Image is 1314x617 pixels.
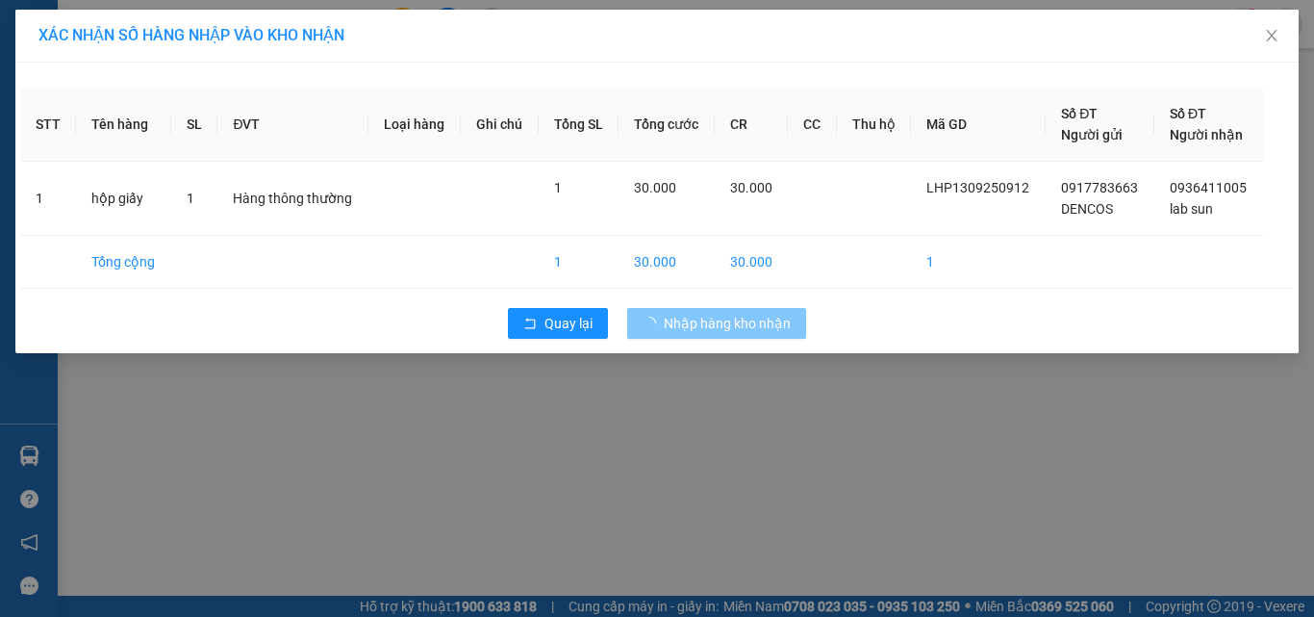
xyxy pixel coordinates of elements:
[1061,127,1123,142] span: Người gửi
[20,162,76,236] td: 1
[217,88,368,162] th: ĐVT
[539,236,619,289] td: 1
[134,33,395,53] strong: CÔNG TY TNHH VĨNH QUANG
[788,88,836,162] th: CC
[368,88,461,162] th: Loại hàng
[20,88,76,162] th: STT
[17,30,108,120] img: logo
[1170,127,1243,142] span: Người nhận
[619,88,715,162] th: Tổng cước
[217,162,368,236] td: Hàng thông thường
[202,81,327,95] strong: Hotline : 0889 23 23 23
[554,180,562,195] span: 1
[508,308,608,339] button: rollbackQuay lại
[664,313,791,334] span: Nhập hàng kho nhận
[715,88,789,162] th: CR
[539,88,619,162] th: Tổng SL
[715,236,789,289] td: 30.000
[619,236,715,289] td: 30.000
[911,88,1046,162] th: Mã GD
[187,191,194,206] span: 1
[179,102,224,116] span: Website
[1061,106,1098,121] span: Số ĐT
[1170,180,1247,195] span: 0936411005
[1245,10,1299,64] button: Close
[1061,201,1113,217] span: DENCOS
[911,236,1046,289] td: 1
[461,88,539,162] th: Ghi chú
[187,57,342,77] strong: PHIẾU GỬI HÀNG
[926,180,1029,195] span: LHP1309250912
[544,313,593,334] span: Quay lại
[1170,201,1213,217] span: lab sun
[837,88,912,162] th: Thu hộ
[1264,28,1279,43] span: close
[38,26,344,44] span: XÁC NHẬN SỐ HÀNG NHẬP VÀO KHO NHẬN
[523,317,537,332] span: rollback
[171,88,217,162] th: SL
[76,88,171,162] th: Tên hàng
[627,308,806,339] button: Nhập hàng kho nhận
[76,162,171,236] td: hộp giấy
[76,236,171,289] td: Tổng cộng
[730,180,772,195] span: 30.000
[1170,106,1206,121] span: Số ĐT
[179,99,349,117] strong: : [DOMAIN_NAME]
[1061,180,1138,195] span: 0917783663
[634,180,676,195] span: 30.000
[643,317,664,330] span: loading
